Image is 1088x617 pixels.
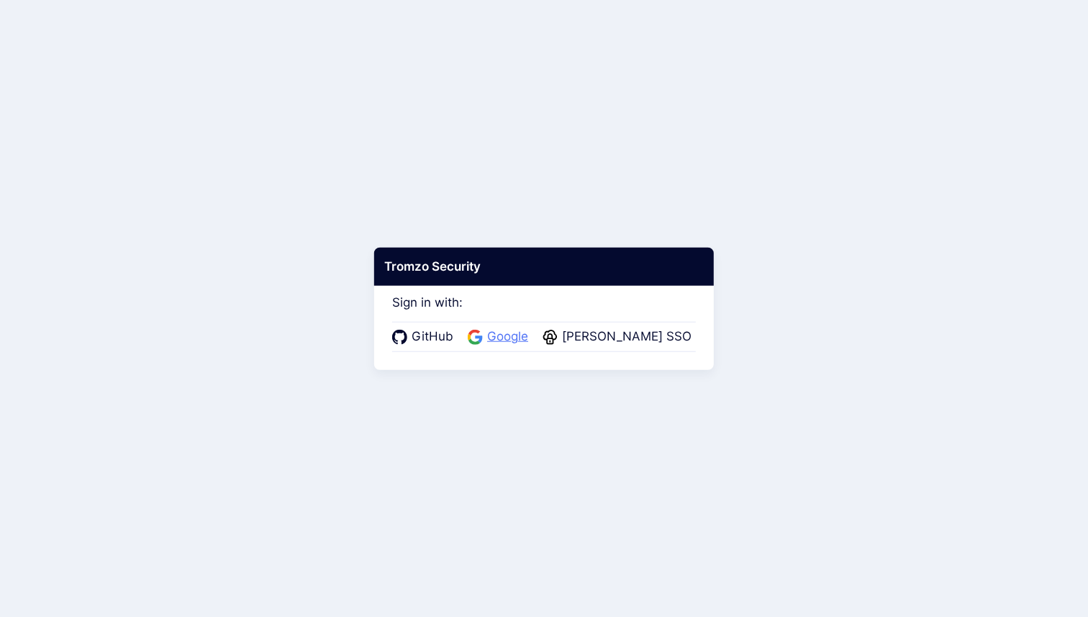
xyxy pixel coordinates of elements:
[392,328,458,346] a: GitHub
[468,328,532,346] a: Google
[407,328,458,346] span: GitHub
[558,328,696,346] span: [PERSON_NAME] SSO
[543,328,696,346] a: [PERSON_NAME] SSO
[374,247,714,286] div: Tromzo Security
[392,275,696,351] div: Sign in with:
[483,328,532,346] span: Google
